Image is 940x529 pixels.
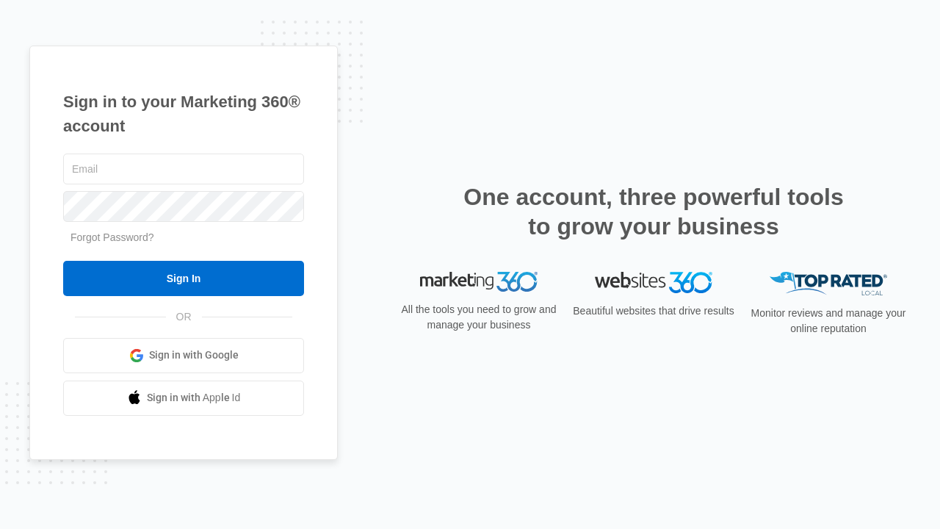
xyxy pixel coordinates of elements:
[746,306,911,337] p: Monitor reviews and manage your online reputation
[63,381,304,416] a: Sign in with Apple Id
[63,338,304,373] a: Sign in with Google
[166,309,202,325] span: OR
[63,154,304,184] input: Email
[571,303,736,319] p: Beautiful websites that drive results
[420,272,538,292] img: Marketing 360
[147,390,241,406] span: Sign in with Apple Id
[63,261,304,296] input: Sign In
[459,182,848,241] h2: One account, three powerful tools to grow your business
[63,90,304,138] h1: Sign in to your Marketing 360® account
[70,231,154,243] a: Forgot Password?
[770,272,887,296] img: Top Rated Local
[595,272,712,293] img: Websites 360
[149,348,239,363] span: Sign in with Google
[397,302,561,333] p: All the tools you need to grow and manage your business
